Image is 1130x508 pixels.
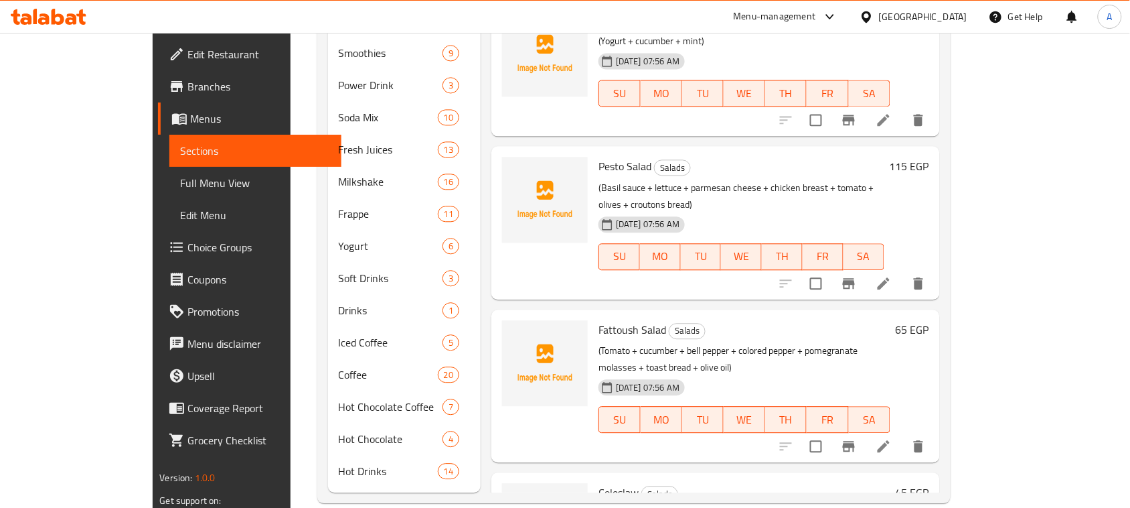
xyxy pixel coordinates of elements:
[339,206,438,222] span: Frappe
[641,486,678,502] div: Salads
[598,483,639,503] span: Coleslaw
[339,45,442,61] span: Smoothies
[724,80,765,107] button: WE
[812,84,843,103] span: FR
[890,157,929,176] h6: 115 EGP
[187,271,331,288] span: Coupons
[158,38,341,70] a: Edit Restaurant
[180,175,331,191] span: Full Menu View
[328,326,481,359] div: Iced Coffee5
[187,368,331,384] span: Upsell
[771,84,801,103] span: TH
[339,141,438,157] span: Fresh Juices
[443,336,459,349] span: 5
[682,80,724,107] button: TU
[438,369,459,381] span: 20
[328,423,481,455] div: Hot Chocolate4
[328,101,481,133] div: Soda Mix10
[339,399,442,415] span: Hot Chocolate Coffee
[849,247,879,266] span: SA
[802,106,830,134] span: Select to update
[902,430,935,462] button: delete
[808,247,838,266] span: FR
[158,360,341,392] a: Upsell
[854,84,885,103] span: SA
[442,77,459,93] div: items
[724,406,765,433] button: WE
[328,133,481,166] div: Fresh Juices13
[328,294,481,326] div: Drinks1
[438,208,459,220] span: 11
[721,243,762,270] button: WE
[328,166,481,198] div: Milkshake16
[438,143,459,156] span: 13
[187,304,331,320] span: Promotions
[762,243,803,270] button: TH
[443,272,459,285] span: 3
[438,367,459,383] div: items
[902,267,935,300] button: delete
[339,270,442,286] span: Soft Drinks
[438,174,459,190] div: items
[604,247,635,266] span: SU
[611,55,685,68] span: [DATE] 07:56 AM
[604,84,635,103] span: SU
[339,109,438,125] span: Soda Mix
[339,463,438,479] span: Hot Drinks
[180,143,331,159] span: Sections
[169,135,341,167] a: Sections
[158,263,341,296] a: Coupons
[611,381,685,394] span: [DATE] 07:56 AM
[443,433,459,446] span: 4
[765,406,807,433] button: TH
[646,410,677,430] span: MO
[339,367,438,383] span: Coffee
[682,406,724,433] button: TU
[802,269,830,298] span: Select to update
[598,33,890,50] p: (Yogurt + cucumber + mint)
[442,334,459,351] div: items
[726,247,756,266] span: WE
[686,247,716,266] span: TU
[180,207,331,223] span: Edit Menu
[328,230,481,262] div: Yogurt6
[645,247,675,266] span: MO
[598,320,666,340] span: Fattoush Salad
[442,238,459,254] div: items
[339,174,438,190] span: Milkshake
[729,410,760,430] span: WE
[876,438,892,454] a: Edit menu item
[849,80,890,107] button: SA
[767,247,797,266] span: TH
[438,111,459,124] span: 10
[339,238,442,254] div: Yogurt
[646,84,677,103] span: MO
[849,406,890,433] button: SA
[833,430,865,462] button: Branch-specific-item
[187,400,331,416] span: Coverage Report
[438,176,459,188] span: 16
[669,323,705,338] span: Salads
[158,70,341,103] a: Branches
[812,410,843,430] span: FR
[187,432,331,448] span: Grocery Checklist
[438,206,459,222] div: items
[879,9,967,24] div: [GEOGRAPHIC_DATA]
[328,262,481,294] div: Soft Drinks3
[598,156,651,176] span: Pesto Salad
[442,399,459,415] div: items
[443,240,459,253] span: 6
[502,157,588,243] img: Pesto Salad
[654,160,691,176] div: Salads
[443,47,459,60] span: 9
[669,323,706,339] div: Salads
[771,410,801,430] span: TH
[802,432,830,460] span: Select to update
[604,410,635,430] span: SU
[443,304,459,317] span: 1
